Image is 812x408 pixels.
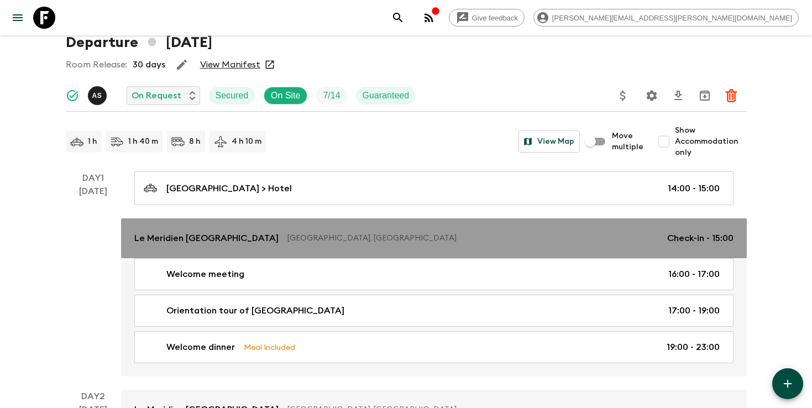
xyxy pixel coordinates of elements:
p: [GEOGRAPHIC_DATA], [GEOGRAPHIC_DATA] [287,233,658,244]
p: A S [92,91,102,100]
button: AS [88,86,109,105]
div: [DATE] [79,185,107,376]
p: 1 h [88,136,97,147]
p: 19:00 - 23:00 [667,341,720,354]
span: Arjun Singh Deora [88,90,109,98]
p: 14:00 - 15:00 [668,182,720,195]
button: Update Price, Early Bird Discount and Costs [612,85,634,107]
button: View Map [518,130,580,153]
p: 4 h 10 m [232,136,261,147]
p: 8 h [189,136,201,147]
p: 7 / 14 [323,89,340,102]
button: Settings [641,85,663,107]
a: Le Meridien [GEOGRAPHIC_DATA][GEOGRAPHIC_DATA], [GEOGRAPHIC_DATA]Check-in - 15:00 [121,218,747,258]
div: Trip Fill [316,87,347,104]
span: Move multiple [612,130,644,153]
p: 30 days [133,58,165,71]
div: [PERSON_NAME][EMAIL_ADDRESS][PERSON_NAME][DOMAIN_NAME] [533,9,799,27]
div: Secured [209,87,255,104]
button: Download CSV [667,85,689,107]
p: On Site [271,89,300,102]
p: Secured [216,89,249,102]
p: Meal Included [244,341,295,353]
p: Welcome dinner [166,341,235,354]
h1: Departure [DATE] [66,32,212,54]
a: Welcome dinnerMeal Included19:00 - 23:00 [134,331,734,363]
button: Delete [720,85,742,107]
p: Room Release: [66,58,127,71]
p: [GEOGRAPHIC_DATA] > Hotel [166,182,292,195]
p: 1 h 40 m [128,136,158,147]
p: Orientation tour of [GEOGRAPHIC_DATA] [166,304,344,317]
svg: Synced Successfully [66,89,79,102]
p: 17:00 - 19:00 [668,304,720,317]
p: Guaranteed [363,89,410,102]
a: Welcome meeting16:00 - 17:00 [134,258,734,290]
button: Archive (Completed, Cancelled or Unsynced Departures only) [694,85,716,107]
div: On Site [264,87,307,104]
span: Show Accommodation only [675,125,747,158]
span: Give feedback [466,14,524,22]
span: [PERSON_NAME][EMAIL_ADDRESS][PERSON_NAME][DOMAIN_NAME] [546,14,798,22]
p: Welcome meeting [166,268,244,281]
button: search adventures [387,7,409,29]
a: Orientation tour of [GEOGRAPHIC_DATA]17:00 - 19:00 [134,295,734,327]
p: Check-in - 15:00 [667,232,734,245]
p: On Request [132,89,181,102]
button: menu [7,7,29,29]
p: 16:00 - 17:00 [668,268,720,281]
p: Le Meridien [GEOGRAPHIC_DATA] [134,232,279,245]
a: Give feedback [449,9,525,27]
p: Day 1 [66,171,121,185]
a: [GEOGRAPHIC_DATA] > Hotel14:00 - 15:00 [134,171,734,205]
p: Day 2 [66,390,121,403]
a: View Manifest [200,59,260,70]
